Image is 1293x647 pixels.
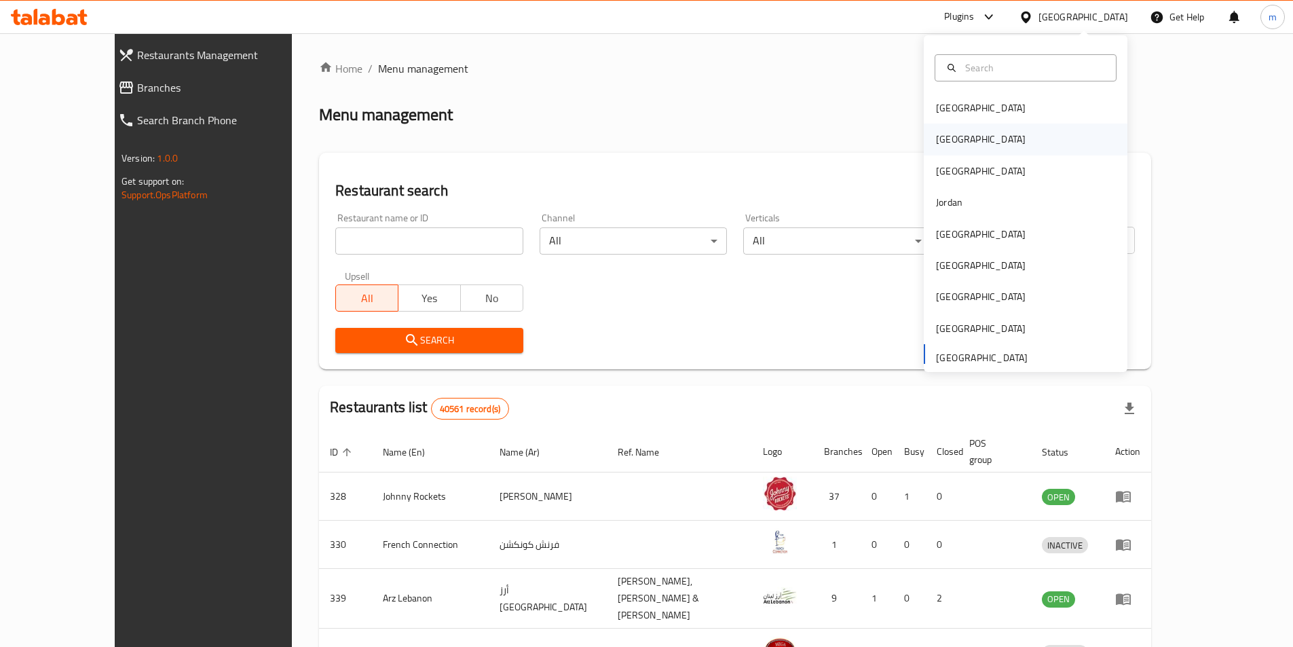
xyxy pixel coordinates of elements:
[893,473,926,521] td: 1
[813,521,861,569] td: 1
[1042,538,1088,553] span: INACTIVE
[157,149,178,167] span: 1.0.0
[960,60,1108,75] input: Search
[346,332,512,349] span: Search
[861,569,893,629] td: 1
[926,431,958,473] th: Closed
[460,284,523,312] button: No
[372,521,489,569] td: French Connection
[1115,536,1140,553] div: Menu
[936,227,1026,242] div: [GEOGRAPHIC_DATA]
[330,397,509,420] h2: Restaurants list
[763,477,797,511] img: Johnny Rockets
[893,431,926,473] th: Busy
[1038,10,1128,24] div: [GEOGRAPHIC_DATA]
[813,473,861,521] td: 37
[1269,10,1277,24] span: m
[763,579,797,613] img: Arz Lebanon
[1113,392,1146,425] div: Export file
[489,521,607,569] td: فرنش كونكشن
[398,284,461,312] button: Yes
[936,195,962,210] div: Jordan
[926,521,958,569] td: 0
[372,569,489,629] td: Arz Lebanon
[1042,591,1075,607] span: OPEN
[1104,431,1151,473] th: Action
[341,289,393,308] span: All
[752,431,813,473] th: Logo
[489,473,607,521] td: [PERSON_NAME]
[813,431,861,473] th: Branches
[618,444,677,460] span: Ref. Name
[607,569,753,629] td: [PERSON_NAME],[PERSON_NAME] & [PERSON_NAME]
[121,149,155,167] span: Version:
[763,525,797,559] img: French Connection
[500,444,557,460] span: Name (Ar)
[335,284,398,312] button: All
[330,444,356,460] span: ID
[861,521,893,569] td: 0
[345,271,370,280] label: Upsell
[893,569,926,629] td: 0
[540,227,727,255] div: All
[466,289,518,308] span: No
[936,258,1026,273] div: [GEOGRAPHIC_DATA]
[893,521,926,569] td: 0
[944,9,974,25] div: Plugins
[319,60,362,77] a: Home
[372,473,489,521] td: Johnny Rockets
[107,71,331,104] a: Branches
[1115,488,1140,504] div: Menu
[137,112,320,128] span: Search Branch Phone
[319,569,372,629] td: 339
[383,444,443,460] span: Name (En)
[319,104,453,126] h2: Menu management
[936,100,1026,115] div: [GEOGRAPHIC_DATA]
[107,104,331,136] a: Search Branch Phone
[489,569,607,629] td: أرز [GEOGRAPHIC_DATA]
[319,473,372,521] td: 328
[926,473,958,521] td: 0
[404,289,455,308] span: Yes
[861,431,893,473] th: Open
[335,227,523,255] input: Search for restaurant name or ID..
[936,289,1026,304] div: [GEOGRAPHIC_DATA]
[368,60,373,77] li: /
[1042,444,1086,460] span: Status
[432,403,508,415] span: 40561 record(s)
[319,521,372,569] td: 330
[1042,489,1075,505] span: OPEN
[335,181,1135,201] h2: Restaurant search
[137,79,320,96] span: Branches
[936,321,1026,336] div: [GEOGRAPHIC_DATA]
[378,60,468,77] span: Menu management
[743,227,931,255] div: All
[319,60,1151,77] nav: breadcrumb
[936,164,1026,179] div: [GEOGRAPHIC_DATA]
[107,39,331,71] a: Restaurants Management
[431,398,509,420] div: Total records count
[121,186,208,204] a: Support.OpsPlatform
[969,435,1015,468] span: POS group
[121,172,184,190] span: Get support on:
[137,47,320,63] span: Restaurants Management
[936,132,1026,147] div: [GEOGRAPHIC_DATA]
[926,569,958,629] td: 2
[861,473,893,521] td: 0
[813,569,861,629] td: 9
[1115,591,1140,607] div: Menu
[335,328,523,353] button: Search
